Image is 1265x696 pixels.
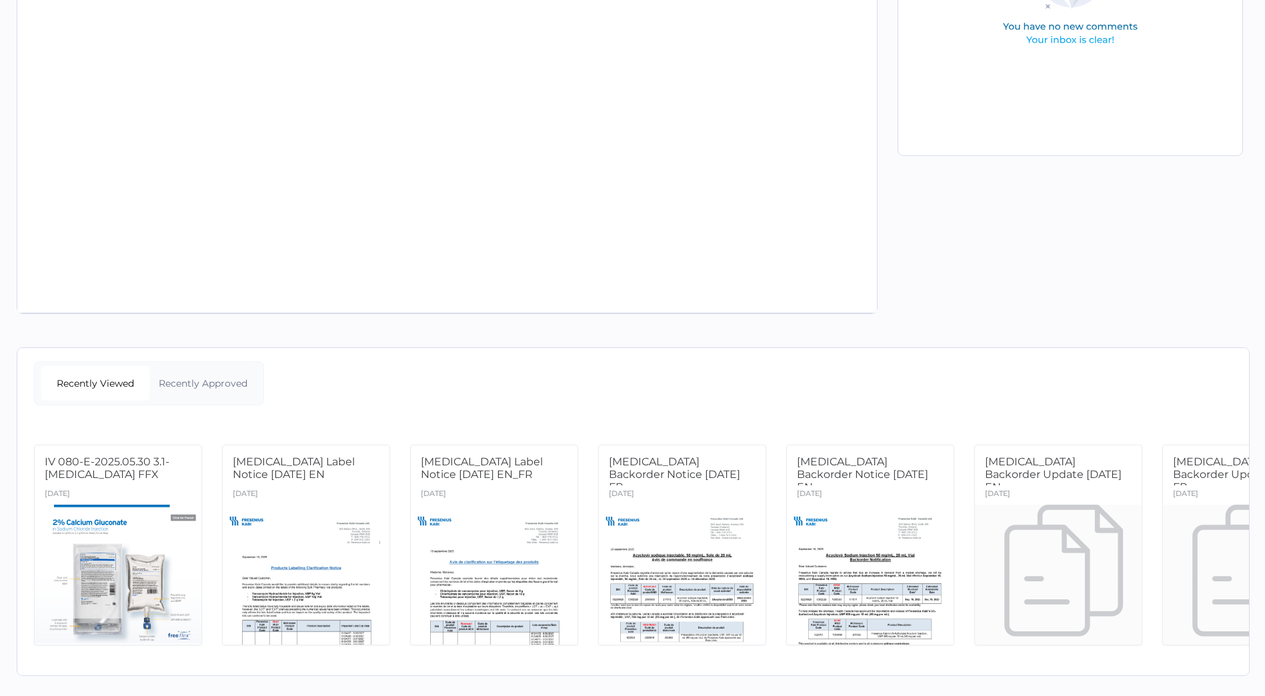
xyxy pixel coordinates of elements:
[1173,485,1198,505] div: [DATE]
[985,455,1122,493] span: [MEDICAL_DATA] Backorder Update [DATE] EN
[233,455,355,481] span: [MEDICAL_DATA] Label Notice [DATE] EN
[41,366,149,401] div: Recently Viewed
[609,455,740,493] span: [MEDICAL_DATA] Backorder Notice [DATE] FR
[421,455,543,481] span: [MEDICAL_DATA] Label Notice [DATE] EN_FR
[149,366,257,401] div: Recently Approved
[609,485,634,505] div: [DATE]
[797,455,928,493] span: [MEDICAL_DATA] Backorder Notice [DATE] EN
[45,455,169,481] span: IV 080-E-2025.05.30 3.1- [MEDICAL_DATA] FFX
[233,485,258,505] div: [DATE]
[421,485,446,505] div: [DATE]
[797,485,822,505] div: [DATE]
[985,485,1010,505] div: [DATE]
[45,485,70,505] div: [DATE]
